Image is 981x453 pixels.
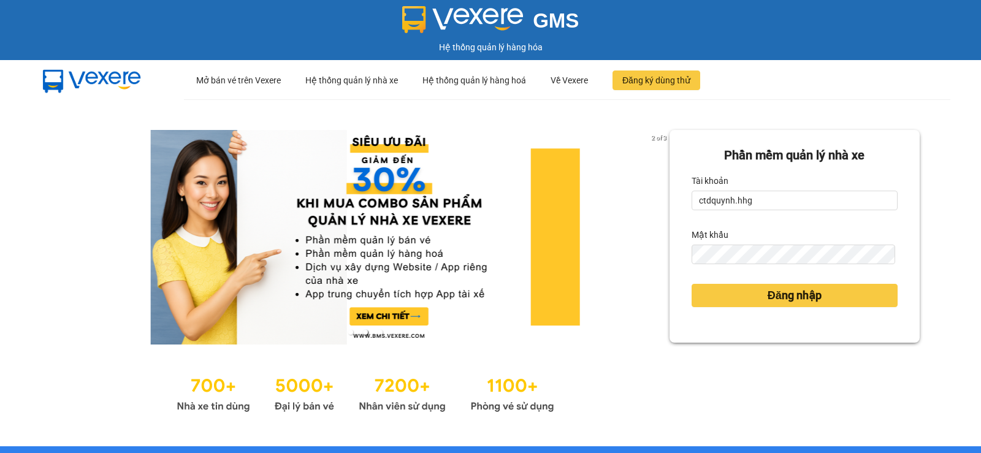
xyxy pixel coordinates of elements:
[348,330,353,335] li: slide item 1
[3,40,978,54] div: Hệ thống quản lý hàng hóa
[692,146,898,165] div: Phần mềm quản lý nhà xe
[533,9,579,32] span: GMS
[692,171,728,191] label: Tài khoản
[652,130,670,345] button: next slide / item
[61,130,78,345] button: previous slide / item
[402,6,524,33] img: logo 2
[305,61,398,100] div: Hệ thống quản lý nhà xe
[692,191,898,210] input: Tài khoản
[648,130,670,146] p: 2 of 3
[692,245,895,264] input: Mật khẩu
[622,74,690,87] span: Đăng ký dùng thử
[31,60,153,101] img: mbUUG5Q.png
[363,330,368,335] li: slide item 2
[402,18,579,28] a: GMS
[692,225,728,245] label: Mật khẩu
[613,70,700,90] button: Đăng ký dùng thử
[196,61,281,100] div: Mở bán vé trên Vexere
[551,61,588,100] div: Về Vexere
[768,287,822,304] span: Đăng nhập
[378,330,383,335] li: slide item 3
[692,284,898,307] button: Đăng nhập
[422,61,526,100] div: Hệ thống quản lý hàng hoá
[177,369,554,416] img: Statistics.png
